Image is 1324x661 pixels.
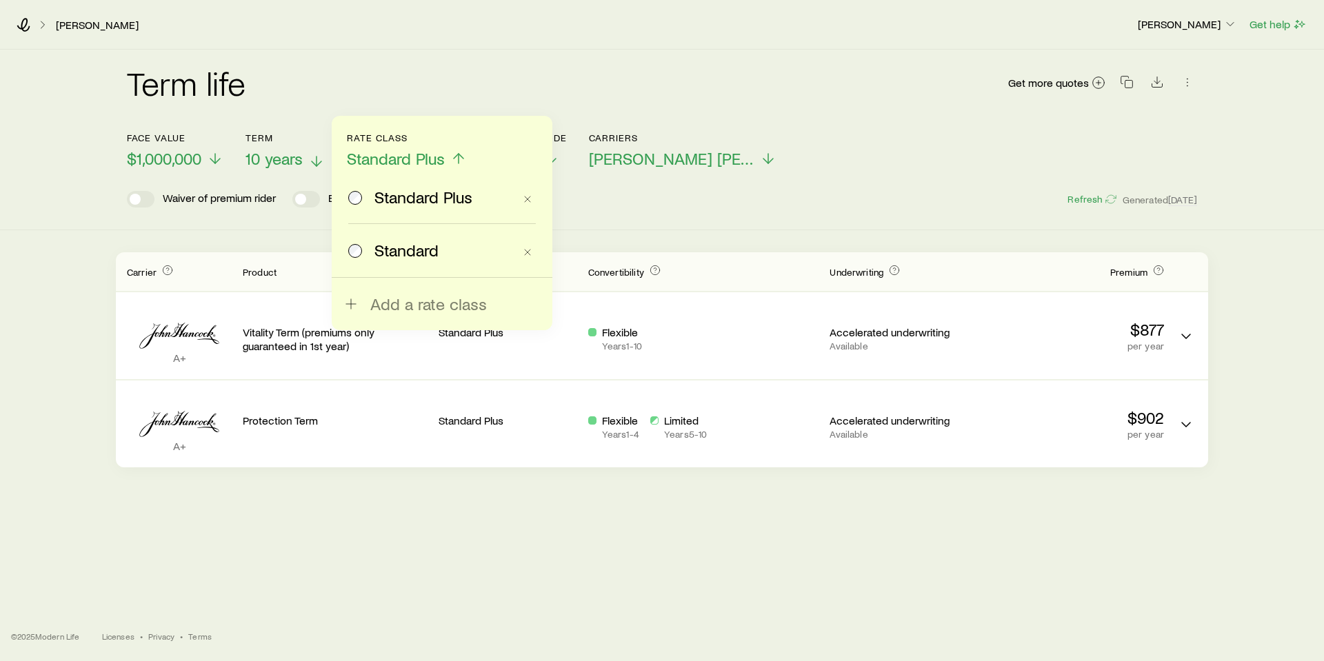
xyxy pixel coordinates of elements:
a: Privacy [148,631,174,642]
span: • [180,631,183,642]
span: Get more quotes [1008,77,1089,88]
span: Premium [1110,266,1147,278]
button: [PERSON_NAME] [1137,17,1238,33]
p: $877 [979,320,1164,339]
p: Vitality Term (premiums only guaranteed in 1st year) [243,325,428,353]
button: Get help [1249,17,1307,32]
a: Get more quotes [1007,75,1106,91]
p: Years 1 - 4 [602,429,639,440]
p: $902 [979,408,1164,427]
p: A+ [127,439,232,453]
a: Licenses [102,631,134,642]
p: Years 1 - 10 [602,340,642,352]
p: Rate Class [347,132,467,143]
p: per year [979,340,1164,352]
p: Standard Plus [439,414,577,427]
p: Flexible [602,414,639,427]
span: [PERSON_NAME] [PERSON_NAME] +1 [589,149,754,168]
p: Extended convertibility [328,191,438,207]
p: Standard Plus [439,325,577,339]
span: Carrier [127,266,157,278]
button: Rate ClassStandard Plus [347,132,467,169]
span: 10 years [245,149,303,168]
p: Limited [664,414,707,427]
p: Available [830,340,968,352]
button: Term10 years [245,132,325,169]
span: Underwriting [830,266,883,278]
p: Protection Term [243,414,428,427]
span: Generated [1123,194,1197,206]
span: Product [243,266,277,278]
span: $1,000,000 [127,149,201,168]
span: [DATE] [1168,194,1197,206]
p: Waiver of premium rider [163,191,276,207]
p: Flexible [602,325,642,339]
p: © 2025 Modern Life [11,631,80,642]
span: Convertibility [588,266,644,278]
span: Standard Plus [347,149,445,168]
a: [PERSON_NAME] [55,19,139,32]
p: Accelerated underwriting [830,325,968,339]
p: per year [979,429,1164,440]
p: Accelerated underwriting [830,414,968,427]
div: Term quotes [116,252,1208,467]
p: Term [245,132,325,143]
a: Terms [188,631,212,642]
p: A+ [127,351,232,365]
p: Carriers [589,132,776,143]
span: • [140,631,143,642]
p: Face value [127,132,223,143]
p: [PERSON_NAME] [1138,17,1237,31]
a: Download CSV [1147,78,1167,91]
button: Refresh [1067,193,1116,206]
button: Face value$1,000,000 [127,132,223,169]
h2: Term life [127,66,245,99]
button: Carriers[PERSON_NAME] [PERSON_NAME] +1 [589,132,776,169]
p: Years 5 - 10 [664,429,707,440]
p: Available [830,429,968,440]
